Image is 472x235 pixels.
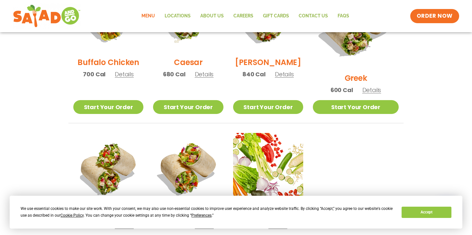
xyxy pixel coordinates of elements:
[115,70,134,78] span: Details
[137,9,354,23] nav: Menu
[410,9,459,23] a: ORDER NOW
[10,196,462,229] div: Cookie Consent Prompt
[242,70,266,79] span: 840 Cal
[174,57,203,68] h2: Caesar
[160,9,195,23] a: Locations
[83,70,105,79] span: 700 Cal
[233,133,303,203] img: Product photo for Build Your Own
[153,100,223,114] a: Start Your Order
[137,9,160,23] a: Menu
[331,86,353,94] span: 600 Cal
[235,57,301,68] h2: [PERSON_NAME]
[345,72,367,84] h2: Greek
[402,207,451,218] button: Accept
[195,70,214,78] span: Details
[313,100,399,114] a: Start Your Order
[191,213,212,218] span: Preferences
[163,70,186,79] span: 680 Cal
[195,9,229,23] a: About Us
[258,9,294,23] a: GIFT CARDS
[294,9,333,23] a: Contact Us
[275,70,294,78] span: Details
[233,100,303,114] a: Start Your Order
[21,205,394,219] div: We use essential cookies to make our site work. With your consent, we may also use non-essential ...
[77,57,139,68] h2: Buffalo Chicken
[73,100,143,114] a: Start Your Order
[417,12,453,20] span: ORDER NOW
[13,3,81,29] img: new-SAG-logo-768×292
[73,133,143,203] img: Product photo for Jalapeño Ranch Wrap
[362,86,381,94] span: Details
[153,133,223,203] img: Product photo for Thai Wrap
[229,9,258,23] a: Careers
[333,9,354,23] a: FAQs
[60,213,84,218] span: Cookie Policy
